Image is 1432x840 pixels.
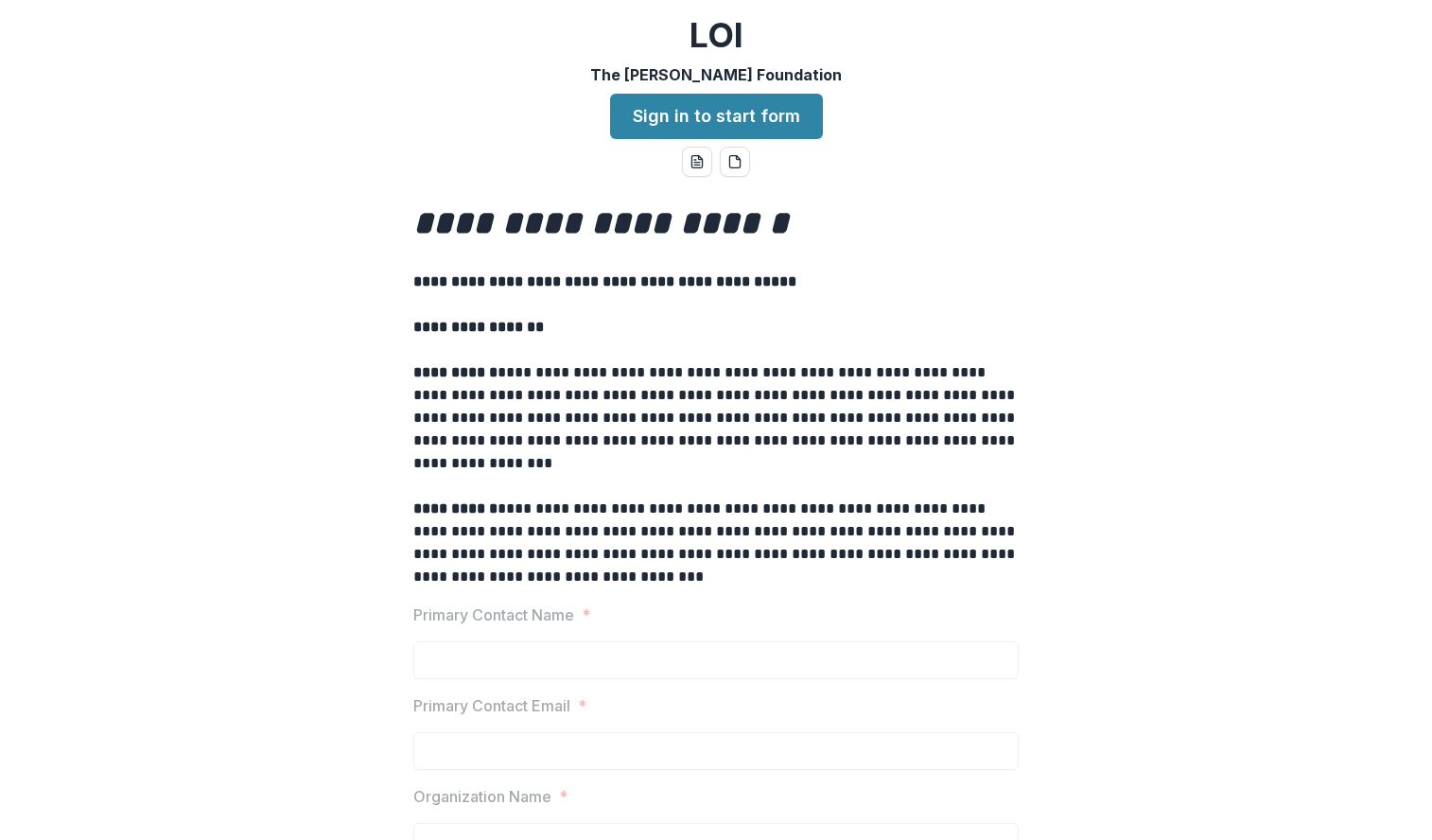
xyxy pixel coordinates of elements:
p: Organization Name [413,785,551,808]
button: word-download [682,147,712,177]
p: The [PERSON_NAME] Foundation [590,63,842,86]
button: pdf-download [720,147,750,177]
p: Primary Contact Email [413,694,570,717]
p: Primary Contact Name [413,604,574,626]
h2: LOI [690,15,743,56]
a: Sign in to start form [610,94,823,139]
